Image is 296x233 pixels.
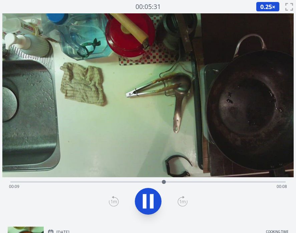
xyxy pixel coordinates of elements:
button: 0.25× [256,2,280,12]
span: 00:09 [9,184,19,189]
span: 00:08 [277,184,287,189]
a: 00:05:31 [135,2,161,12]
span: 0.25 [260,3,272,11]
